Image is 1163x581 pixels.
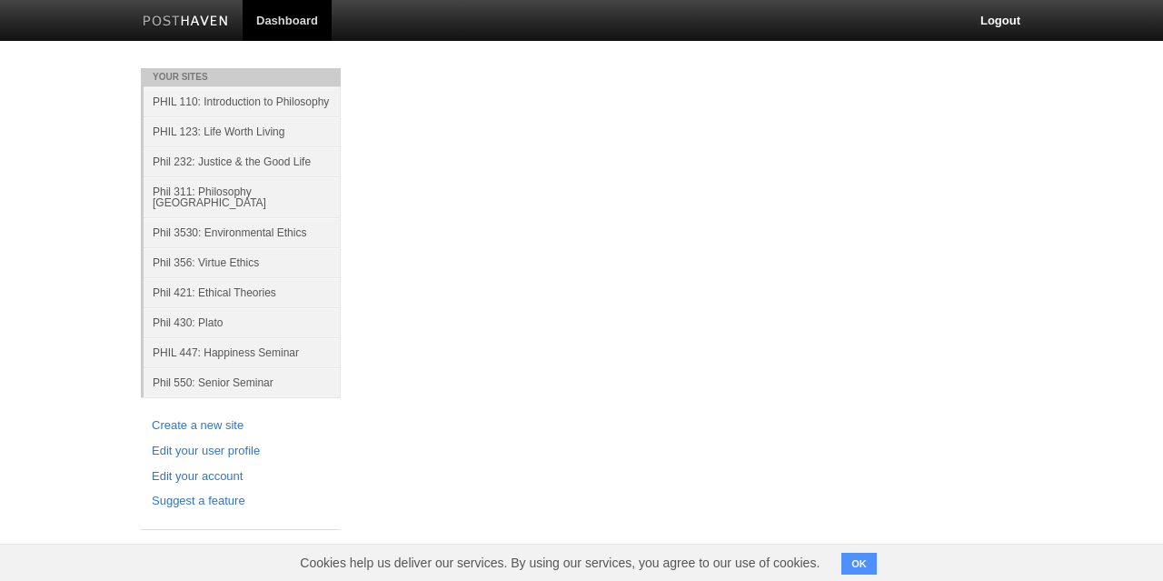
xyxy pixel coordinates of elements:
[841,553,877,575] button: OK
[282,545,838,581] span: Cookies help us deliver our services. By using our services, you agree to our use of cookies.
[152,492,330,511] a: Suggest a feature
[144,367,341,397] a: Phil 550: Senior Seminar
[152,442,330,461] a: Edit your user profile
[144,247,341,277] a: Phil 356: Virtue Ethics
[144,176,341,217] a: Phil 311: Philosophy [GEOGRAPHIC_DATA]
[144,146,341,176] a: Phil 232: Justice & the Good Life
[144,307,341,337] a: Phil 430: Plato
[144,217,341,247] a: Phil 3530: Environmental Ethics
[152,467,330,486] a: Edit your account
[141,68,341,86] li: Your Sites
[144,116,341,146] a: PHIL 123: Life Worth Living
[152,416,330,436] a: Create a new site
[144,86,341,116] a: PHIL 110: Introduction to Philosophy
[144,337,341,367] a: PHIL 447: Happiness Seminar
[144,277,341,307] a: Phil 421: Ethical Theories
[143,15,229,29] img: Posthaven-bar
